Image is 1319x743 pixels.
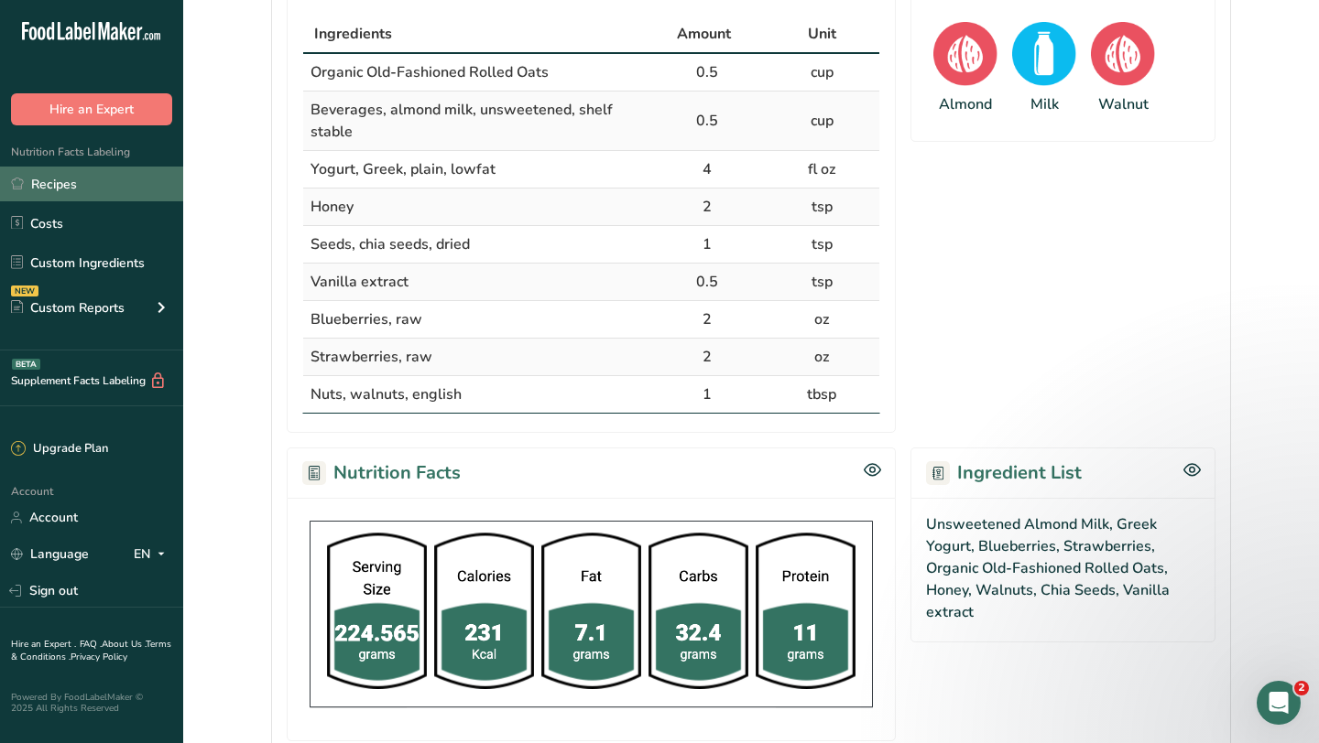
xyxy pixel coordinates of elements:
[764,301,879,339] td: oz
[80,638,102,651] a: FAQ .
[311,234,470,254] span: Seeds, chia seeds, dried
[764,151,879,188] td: fl oz
[302,459,461,487] h2: Nutrition Facts
[764,264,879,301] td: tsp
[311,100,613,142] span: Beverages, almond milk, unsweetened, shelf stable
[311,309,422,329] span: Blueberries, raw
[649,339,765,376] td: 2
[764,226,879,264] td: tsp
[649,376,765,413] td: 1
[649,188,765,226] td: 2
[764,54,879,92] td: cup
[649,264,765,301] td: 0.5
[1030,93,1059,115] div: Milk
[649,226,765,264] td: 1
[311,62,549,82] span: Organic Old-Fashioned Rolled Oats
[649,54,765,92] td: 0.5
[764,188,879,226] td: tsp
[311,197,354,217] span: Honey
[808,23,836,45] span: Unit
[11,638,76,651] a: Hire an Expert .
[11,285,38,296] div: NEW
[11,93,172,125] button: Hire an Expert
[311,384,462,404] span: Nuts, walnuts, english
[649,301,765,339] td: 2
[311,347,432,367] span: Strawberries, raw
[1012,22,1076,86] img: Milk
[134,544,172,565] div: EN
[102,638,146,651] a: About Us .
[311,272,409,292] span: Vanilla extract
[71,651,127,663] a: Privacy Policy
[1257,681,1301,725] iframe: Intercom live chat
[12,359,40,370] div: BETA
[314,23,392,45] span: Ingredients
[764,339,879,376] td: oz
[311,159,496,179] span: Yogurt, Greek, plain, lowfat
[764,376,879,413] td: tbsp
[11,538,89,570] a: Language
[677,23,731,45] span: Amount
[910,498,1215,642] div: Unsweetened Almond Milk, Greek Yogurt, Blueberries, Strawberries, Organic Old-Fashioned Rolled Oa...
[11,692,172,714] div: Powered By FoodLabelMaker © 2025 All Rights Reserved
[11,638,171,663] a: Terms & Conditions .
[1091,22,1155,86] img: Walnut
[302,513,880,716] img: rc5VYAAAABklEQVQDAOtLjdWzRw8rAAAAAElFTkSuQmCC
[933,22,997,86] img: Almond
[926,459,1082,487] h2: Ingredient List
[1098,93,1149,115] div: Walnut
[649,151,765,188] td: 4
[939,93,992,115] div: Almond
[764,92,879,151] td: cup
[1294,681,1309,695] span: 2
[11,440,108,458] div: Upgrade Plan
[649,92,765,151] td: 0.5
[11,298,125,318] div: Custom Reports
